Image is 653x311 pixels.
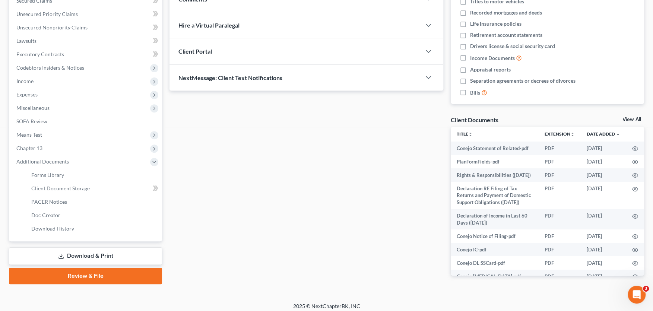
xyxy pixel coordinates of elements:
[539,209,581,229] td: PDF
[581,168,626,182] td: [DATE]
[16,105,50,111] span: Miscellaneous
[581,155,626,168] td: [DATE]
[16,78,34,84] span: Income
[539,182,581,209] td: PDF
[31,172,64,178] span: Forms Library
[10,34,162,48] a: Lawsuits
[616,132,620,137] i: expand_more
[581,270,626,283] td: [DATE]
[25,182,162,195] a: Client Document Storage
[581,209,626,229] td: [DATE]
[16,64,84,71] span: Codebtors Insiders & Notices
[622,117,641,122] a: View All
[451,209,539,229] td: Declaration of Income in Last 60 Days ([DATE])
[643,286,649,292] span: 3
[470,89,480,96] span: Bills
[539,155,581,168] td: PDF
[539,168,581,182] td: PDF
[16,131,42,138] span: Means Test
[581,229,626,243] td: [DATE]
[470,54,515,62] span: Income Documents
[570,132,575,137] i: unfold_more
[539,243,581,256] td: PDF
[16,38,37,44] span: Lawsuits
[10,115,162,128] a: SOFA Review
[581,256,626,270] td: [DATE]
[451,229,539,243] td: Conejo Notice of Filing-pdf
[470,31,542,39] span: Retirement account statements
[16,145,42,151] span: Chapter 13
[10,48,162,61] a: Executory Contracts
[178,48,212,55] span: Client Portal
[16,118,47,124] span: SOFA Review
[539,270,581,283] td: PDF
[470,42,555,50] span: Drivers license & social security card
[25,195,162,209] a: PACER Notices
[545,131,575,137] a: Extensionunfold_more
[178,74,282,81] span: NextMessage: Client Text Notifications
[457,131,473,137] a: Titleunfold_more
[451,270,539,283] td: Conejo [MEDICAL_DATA]-pdf
[16,158,69,165] span: Additional Documents
[10,21,162,34] a: Unsecured Nonpriority Claims
[31,225,74,232] span: Download History
[451,116,498,124] div: Client Documents
[539,142,581,155] td: PDF
[581,182,626,209] td: [DATE]
[628,286,646,304] iframe: Intercom live chat
[9,247,162,265] a: Download & Print
[581,142,626,155] td: [DATE]
[16,51,64,57] span: Executory Contracts
[451,168,539,182] td: Rights & Responsibilities ([DATE])
[451,142,539,155] td: Conejo Statement of Related-pdf
[16,91,38,98] span: Expenses
[470,77,576,85] span: Separation agreements or decrees of divorces
[470,66,511,73] span: Appraisal reports
[451,243,539,256] td: Conejo IC-pdf
[539,256,581,270] td: PDF
[587,131,620,137] a: Date Added expand_more
[16,24,88,31] span: Unsecured Nonpriority Claims
[451,256,539,270] td: Conejo DL SSCard-pdf
[31,199,67,205] span: PACER Notices
[468,132,473,137] i: unfold_more
[9,268,162,284] a: Review & File
[10,7,162,21] a: Unsecured Priority Claims
[25,209,162,222] a: Doc Creator
[451,182,539,209] td: Declaration RE Filing of Tax Returns and Payment of Domestic Support Obligations ([DATE])
[581,243,626,256] td: [DATE]
[25,222,162,235] a: Download History
[16,11,78,17] span: Unsecured Priority Claims
[539,229,581,243] td: PDF
[470,9,542,16] span: Recorded mortgages and deeds
[31,212,60,218] span: Doc Creator
[178,22,240,29] span: Hire a Virtual Paralegal
[470,20,522,28] span: Life insurance policies
[451,155,539,168] td: PlanFormFields-pdf
[31,185,90,191] span: Client Document Storage
[25,168,162,182] a: Forms Library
